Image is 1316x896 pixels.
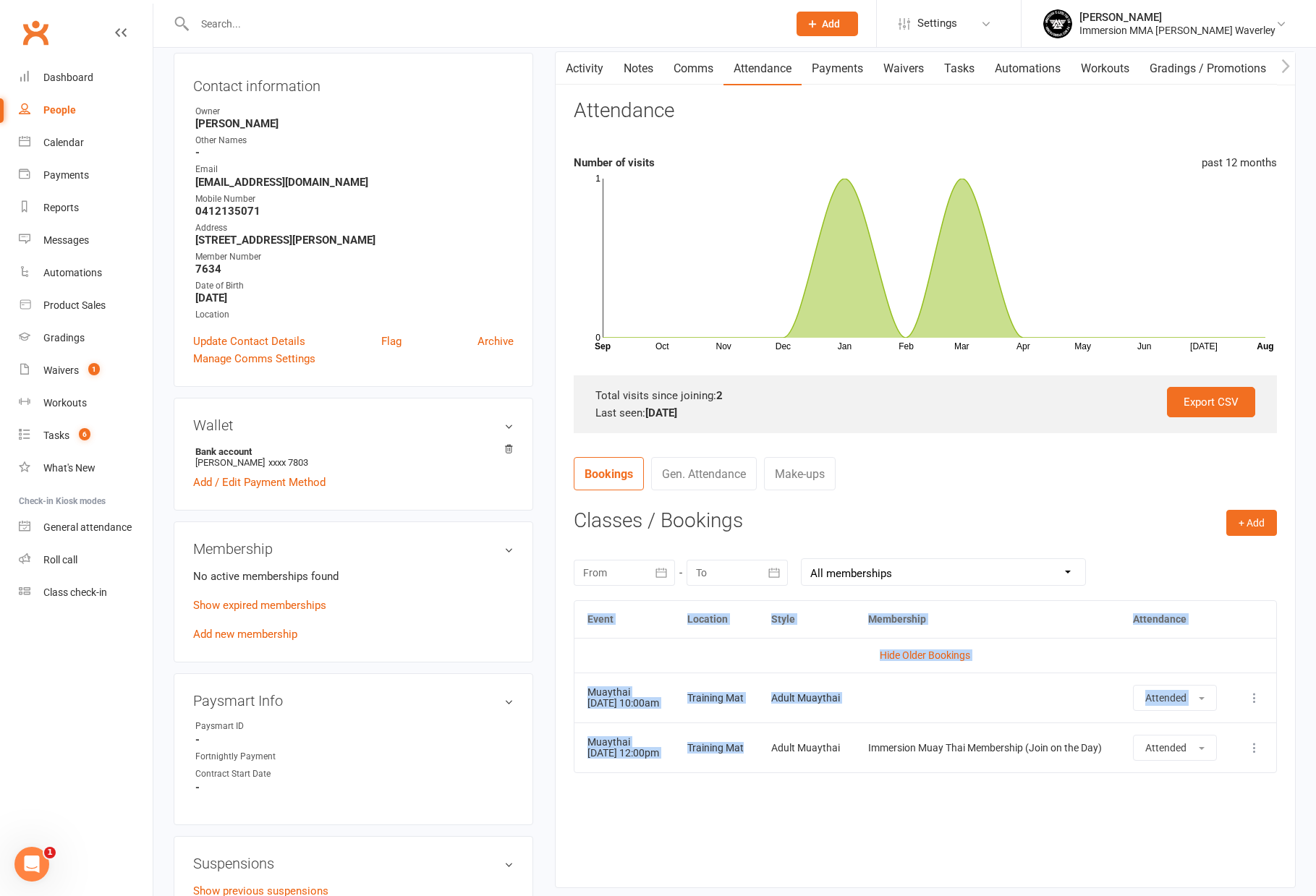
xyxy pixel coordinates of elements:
div: Last seen: [595,404,1255,422]
div: Adult Muaythai [771,693,842,704]
div: Total visits since joining: [595,387,1255,404]
a: Waivers [873,52,934,85]
a: Gen. Attendance [651,457,757,490]
strong: [STREET_ADDRESS][PERSON_NAME] [195,234,514,247]
a: Add new membership [193,628,297,641]
a: Payments [802,52,873,85]
div: [PERSON_NAME] [1079,11,1275,24]
a: Clubworx [17,14,54,51]
span: 1 [88,363,100,375]
th: Event [574,601,674,638]
a: Export CSV [1167,387,1255,417]
div: Immersion Muay Thai Membership (Join on the Day) [868,743,1107,754]
div: Workouts [43,397,87,409]
div: Class check-in [43,586,107,598]
div: Adult Muaythai [771,743,842,754]
strong: - [195,733,514,746]
div: Tasks [43,430,69,441]
a: Payments [19,159,153,192]
span: Add [822,18,840,30]
strong: Number of visits [574,156,655,169]
a: Reports [19,192,153,224]
div: Other Names [195,134,514,148]
strong: 7634 [195,263,514,276]
a: Update Contact Details [193,333,305,350]
iframe: Intercom live chat [14,847,49,882]
a: Gradings / Promotions [1139,52,1276,85]
strong: [DATE] [195,291,514,304]
div: Email [195,163,514,176]
a: Workouts [1071,52,1139,85]
strong: Bank account [195,446,506,457]
a: Gradings [19,322,153,354]
p: No active memberships found [193,568,514,585]
td: [DATE] 12:00pm [574,722,674,772]
strong: - [195,781,514,794]
th: Attendance [1120,601,1232,638]
a: Class kiosk mode [19,576,153,609]
div: Address [195,221,514,235]
div: Gradings [43,332,85,344]
div: Training Mat [687,743,745,754]
div: Date of Birth [195,279,514,293]
div: Reports [43,202,79,213]
div: Training Mat [687,693,745,704]
h3: Wallet [193,417,514,433]
a: Make-ups [764,457,836,490]
a: Automations [19,257,153,289]
input: Search... [190,14,778,34]
td: [DATE] 10:00am [574,673,674,722]
a: Workouts [19,387,153,419]
div: Mobile Number [195,192,514,206]
a: Archive [477,333,514,350]
a: Messages [19,224,153,257]
div: Product Sales [43,299,106,311]
div: Contract Start Date [195,767,315,781]
a: Show expired memberships [193,599,326,612]
a: Comms [663,52,723,85]
a: What's New [19,452,153,485]
div: Fortnightly Payment [195,750,315,764]
th: Location [674,601,758,638]
div: Owner [195,105,514,119]
th: Style [758,601,855,638]
a: Roll call [19,544,153,576]
div: Waivers [43,364,79,376]
div: Muaythai [587,737,661,748]
div: Paysmart ID [195,720,315,733]
span: Attended [1145,742,1186,754]
img: thumb_image1704201953.png [1043,9,1072,38]
h3: Suspensions [193,856,514,871]
div: Roll call [43,554,77,566]
h3: Contact information [193,72,514,94]
a: Manage Comms Settings [193,350,315,367]
strong: 2 [716,389,723,402]
div: Immersion MMA [PERSON_NAME] Waverley [1079,24,1275,37]
a: Bookings [574,457,644,490]
span: Settings [917,7,957,40]
div: Calendar [43,137,84,148]
span: 1 [44,847,56,858]
strong: [DATE] [645,406,677,419]
a: People [19,94,153,127]
strong: [PERSON_NAME] [195,117,514,130]
a: Tasks 6 [19,419,153,452]
span: 6 [79,428,90,440]
strong: - [195,146,514,159]
a: Dashboard [19,61,153,94]
a: Add / Edit Payment Method [193,474,326,491]
a: Flag [381,333,402,350]
strong: 0412135071 [195,205,514,218]
div: Muaythai [587,687,661,698]
a: Attendance [723,52,802,85]
span: Attended [1145,692,1186,704]
div: Location [195,308,514,322]
span: xxxx 7803 [268,457,308,468]
a: General attendance kiosk mode [19,511,153,544]
a: Tasks [934,52,985,85]
a: Calendar [19,127,153,159]
a: Product Sales [19,289,153,322]
li: [PERSON_NAME] [193,444,514,470]
div: Dashboard [43,72,93,83]
button: + Add [1226,510,1277,536]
